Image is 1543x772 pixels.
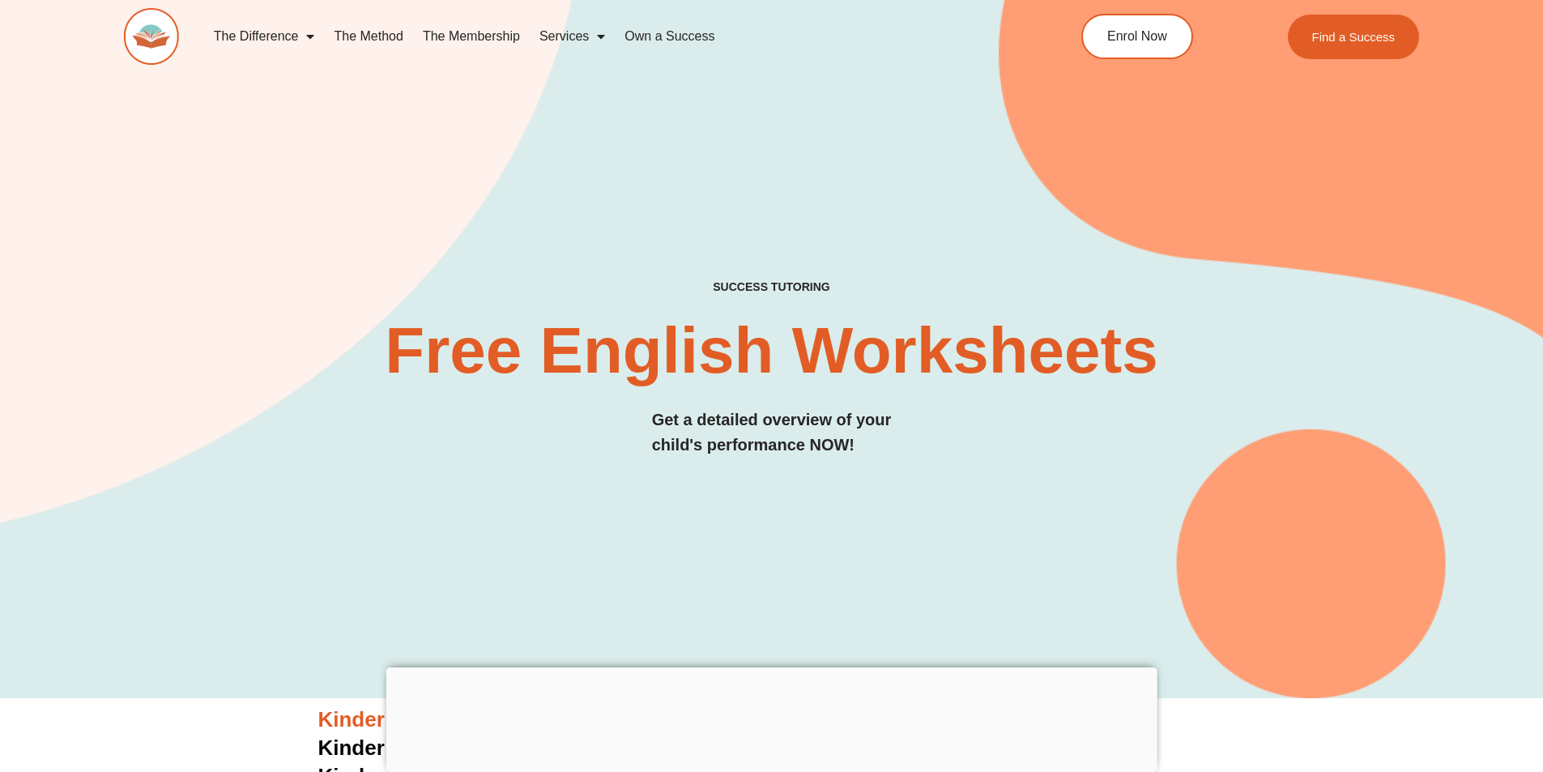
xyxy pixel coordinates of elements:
[1312,31,1396,43] span: Find a Success
[318,736,522,760] span: Kinder Worksheet 1:
[344,318,1200,383] h2: Free English Worksheets​
[1288,15,1420,59] a: Find a Success
[204,18,325,55] a: The Difference
[204,18,1008,55] nav: Menu
[580,280,964,294] h4: SUCCESS TUTORING​
[413,18,530,55] a: The Membership
[318,706,1225,734] h3: Kinder English Worksheets
[1081,14,1193,59] a: Enrol Now
[386,668,1157,768] iframe: Advertisement
[324,18,412,55] a: The Method
[1107,30,1167,43] span: Enrol Now
[530,18,615,55] a: Services
[652,407,892,458] h3: Get a detailed overview of your child's performance NOW!
[615,18,724,55] a: Own a Success
[318,736,977,760] a: Kinder Worksheet 1:Identifying Uppercase and Lowercase Letters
